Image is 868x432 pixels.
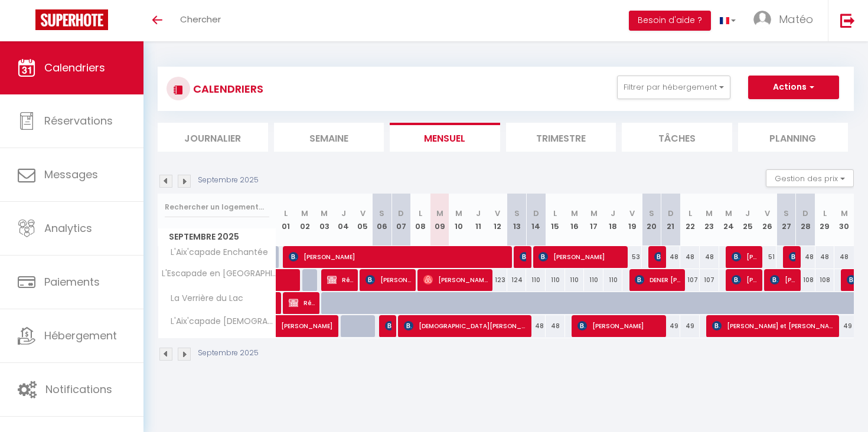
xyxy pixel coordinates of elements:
[649,208,654,219] abbr: S
[668,208,674,219] abbr: D
[796,269,815,291] div: 108
[565,269,585,291] div: 110
[507,269,527,291] div: 124
[45,382,112,397] span: Notifications
[584,269,603,291] div: 110
[198,175,259,186] p: Septembre 2025
[802,208,808,219] abbr: D
[160,315,278,328] span: L'Aix'capade [DEMOGRAPHIC_DATA]
[455,208,462,219] abbr: M
[738,123,849,152] li: Planning
[44,167,98,182] span: Messages
[815,269,835,291] div: 108
[635,269,680,291] span: DENER [PERSON_NAME]
[327,269,353,291] span: Réservée Adam
[712,315,836,337] span: [PERSON_NAME] et [PERSON_NAME]
[770,269,796,291] span: [PERSON_NAME]
[841,208,848,219] abbr: M
[577,315,662,337] span: [PERSON_NAME]
[834,194,854,246] th: 30
[796,246,815,268] div: 48
[539,246,623,268] span: [PERSON_NAME]
[334,194,353,246] th: 04
[158,123,268,152] li: Journalier
[584,194,603,246] th: 17
[815,194,835,246] th: 29
[44,60,105,75] span: Calendriers
[276,315,296,338] a: [PERSON_NAME]
[823,208,827,219] abbr: L
[404,315,527,337] span: [DEMOGRAPHIC_DATA][PERSON_NAME]
[353,194,373,246] th: 05
[590,208,598,219] abbr: M
[661,194,681,246] th: 21
[700,269,719,291] div: 107
[571,208,578,219] abbr: M
[700,194,719,246] th: 23
[469,194,488,246] th: 11
[526,194,546,246] th: 14
[680,246,700,268] div: 48
[834,246,854,268] div: 48
[495,208,500,219] abbr: V
[385,315,391,337] span: [PERSON_NAME]
[520,246,526,268] span: [PERSON_NAME]
[629,208,635,219] abbr: V
[815,246,835,268] div: 48
[603,269,623,291] div: 110
[654,246,661,268] span: [PERSON_NAME]
[776,194,796,246] th: 27
[390,123,500,152] li: Mensuel
[680,269,700,291] div: 107
[488,269,507,291] div: 123
[617,76,730,99] button: Filtrer par hébergement
[301,208,308,219] abbr: M
[789,246,795,268] span: [PERSON_NAME]
[44,274,100,289] span: Paiements
[546,315,565,337] div: 48
[753,11,771,28] img: ...
[758,246,777,268] div: 51
[680,194,700,246] th: 22
[315,194,334,246] th: 03
[295,194,315,246] th: 02
[398,208,404,219] abbr: D
[622,194,642,246] th: 19
[553,208,557,219] abbr: L
[526,315,546,337] div: 48
[706,208,713,219] abbr: M
[526,269,546,291] div: 110
[419,208,422,219] abbr: L
[289,246,510,268] span: [PERSON_NAME]
[165,197,269,218] input: Rechercher un logement...
[506,123,616,152] li: Trimestre
[158,228,276,246] span: Septembre 2025
[661,315,681,337] div: 49
[546,269,565,291] div: 110
[160,292,246,305] span: La Verrière du Lac
[360,208,366,219] abbr: V
[622,246,642,268] div: 53
[748,76,839,99] button: Actions
[719,194,739,246] th: 24
[488,194,507,246] th: 12
[198,348,259,359] p: Septembre 2025
[834,315,854,337] div: 49
[284,208,288,219] abbr: L
[274,123,384,152] li: Semaine
[180,13,221,25] span: Chercher
[840,13,855,28] img: logout
[391,194,411,246] th: 07
[725,208,732,219] abbr: M
[680,315,700,337] div: 49
[507,194,527,246] th: 13
[373,194,392,246] th: 06
[341,208,346,219] abbr: J
[190,76,263,102] h3: CALENDRIERS
[379,208,384,219] abbr: S
[546,194,565,246] th: 15
[160,269,278,278] span: L'Escapade en [GEOGRAPHIC_DATA]
[276,194,296,246] th: 01
[430,194,449,246] th: 09
[44,113,113,128] span: Réservations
